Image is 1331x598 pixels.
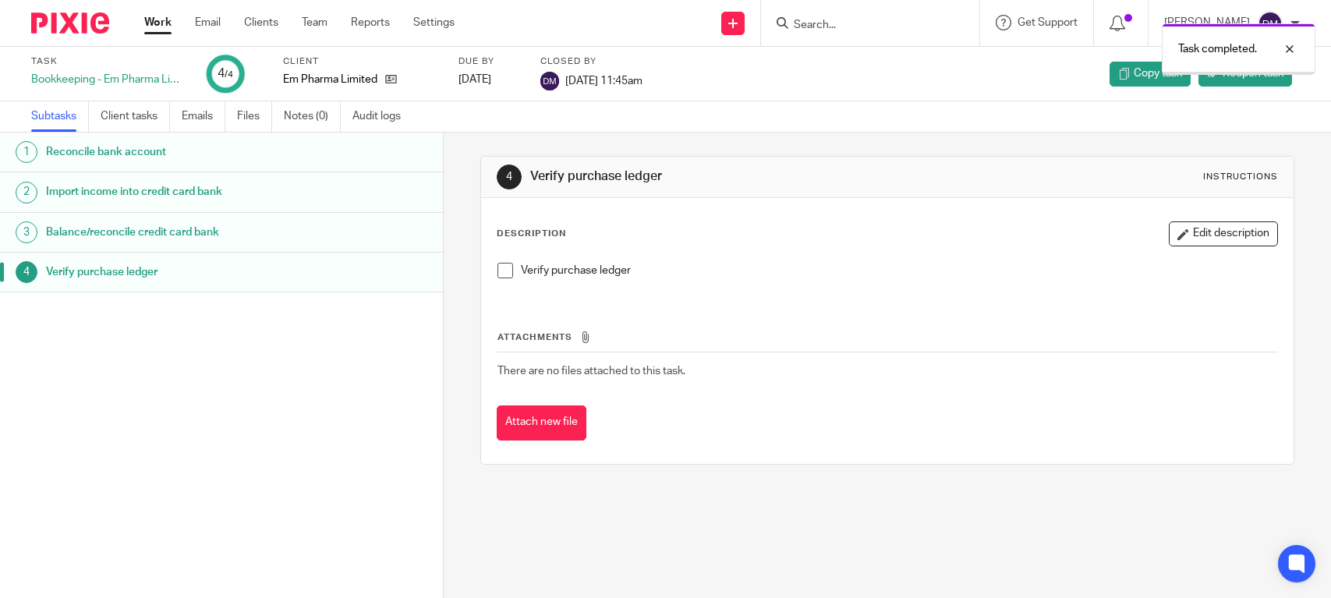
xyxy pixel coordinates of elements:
[16,182,37,203] div: 2
[521,263,1276,278] p: Verify purchase ledger
[540,72,559,90] img: svg%3E
[1178,41,1257,57] p: Task completed.
[182,101,225,132] a: Emails
[351,15,390,30] a: Reports
[458,72,521,87] div: [DATE]
[497,366,685,377] span: There are no files attached to this task.
[46,221,300,244] h1: Balance/reconcile credit card bank
[283,55,439,68] label: Client
[497,165,522,189] div: 4
[302,15,327,30] a: Team
[1203,171,1278,183] div: Instructions
[218,65,233,83] div: 4
[101,101,170,132] a: Client tasks
[31,55,187,68] label: Task
[16,261,37,283] div: 4
[497,228,566,240] p: Description
[1258,11,1283,36] img: svg%3E
[225,70,233,79] small: /4
[31,12,109,34] img: Pixie
[31,101,89,132] a: Subtasks
[144,15,172,30] a: Work
[46,260,300,284] h1: Verify purchase ledger
[352,101,412,132] a: Audit logs
[283,72,377,87] p: Em Pharma Limited
[540,55,642,68] label: Closed by
[497,333,572,341] span: Attachments
[195,15,221,30] a: Email
[497,405,586,441] button: Attach new file
[16,221,37,243] div: 3
[413,15,455,30] a: Settings
[46,140,300,164] h1: Reconcile bank account
[1169,221,1278,246] button: Edit description
[530,168,921,185] h1: Verify purchase ledger
[244,15,278,30] a: Clients
[46,180,300,203] h1: Import income into credit card bank
[31,72,187,87] div: Bookkeeping - Em Pharma Limited - Xero
[284,101,341,132] a: Notes (0)
[237,101,272,132] a: Files
[16,141,37,163] div: 1
[458,55,521,68] label: Due by
[565,75,642,86] span: [DATE] 11:45am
